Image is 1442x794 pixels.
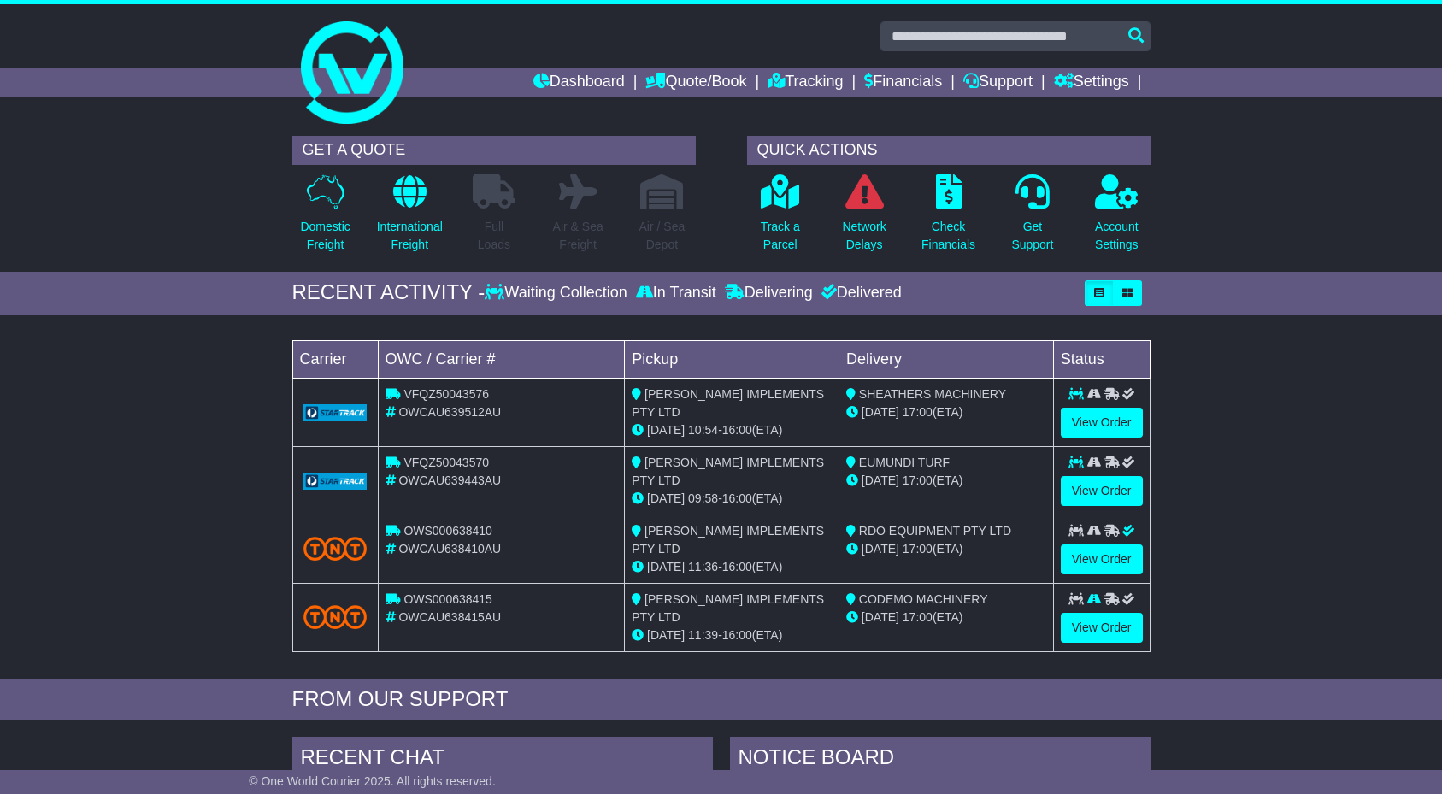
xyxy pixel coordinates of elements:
a: DomesticFreight [299,174,350,263]
img: GetCarrierServiceLogo [303,473,368,490]
span: [DATE] [862,542,899,556]
a: Track aParcel [760,174,801,263]
span: 16:00 [722,560,752,573]
p: Air & Sea Freight [553,218,603,254]
p: Domestic Freight [300,218,350,254]
div: NOTICE BOARD [730,737,1151,783]
div: - (ETA) [632,421,832,439]
span: VFQZ50043576 [403,387,489,401]
span: [DATE] [862,610,899,624]
a: AccountSettings [1094,174,1139,263]
div: Delivered [817,284,902,303]
span: 09:58 [688,491,718,505]
a: View Order [1061,476,1143,506]
img: GetCarrierServiceLogo [303,404,368,421]
span: OWS000638415 [403,592,492,606]
p: Get Support [1011,218,1053,254]
div: Waiting Collection [485,284,631,303]
span: OWS000638410 [403,524,492,538]
p: Network Delays [842,218,886,254]
td: Delivery [839,340,1053,378]
p: Check Financials [921,218,975,254]
span: 11:36 [688,560,718,573]
img: TNT_Domestic.png [303,605,368,628]
a: InternationalFreight [376,174,444,263]
td: OWC / Carrier # [378,340,625,378]
span: 17:00 [903,473,933,487]
span: VFQZ50043570 [403,456,489,469]
span: 16:00 [722,423,752,437]
div: QUICK ACTIONS [747,136,1151,165]
span: OWCAU639443AU [398,473,501,487]
td: Pickup [625,340,839,378]
span: [PERSON_NAME] IMPLEMENTS PTY LTD [632,456,824,487]
span: [PERSON_NAME] IMPLEMENTS PTY LTD [632,524,824,556]
p: Air / Sea Depot [639,218,686,254]
div: In Transit [632,284,721,303]
a: View Order [1061,613,1143,643]
span: 17:00 [903,405,933,419]
p: International Freight [377,218,443,254]
a: NetworkDelays [841,174,886,263]
div: FROM OUR SUPPORT [292,687,1151,712]
a: CheckFinancials [921,174,976,263]
span: 17:00 [903,610,933,624]
span: 17:00 [903,542,933,556]
span: [DATE] [862,473,899,487]
div: - (ETA) [632,626,832,644]
a: Support [963,68,1033,97]
div: GET A QUOTE [292,136,696,165]
a: Settings [1054,68,1129,97]
span: [PERSON_NAME] IMPLEMENTS PTY LTD [632,592,824,624]
span: 16:00 [722,491,752,505]
span: © One World Courier 2025. All rights reserved. [249,774,496,788]
a: Tracking [768,68,843,97]
td: Carrier [292,340,378,378]
span: [DATE] [862,405,899,419]
a: Dashboard [533,68,625,97]
p: Full Loads [473,218,515,254]
a: Quote/Book [645,68,746,97]
span: OWCAU639512AU [398,405,501,419]
div: (ETA) [846,403,1046,421]
div: (ETA) [846,609,1046,626]
div: RECENT CHAT [292,737,713,783]
span: [PERSON_NAME] IMPLEMENTS PTY LTD [632,387,824,419]
p: Account Settings [1095,218,1139,254]
a: Financials [864,68,942,97]
span: [DATE] [647,560,685,573]
span: OWCAU638410AU [398,542,501,556]
span: EUMUNDI TURF [859,456,950,469]
a: View Order [1061,544,1143,574]
div: Delivering [721,284,817,303]
span: SHEATHERS MACHINERY [859,387,1006,401]
span: 11:39 [688,628,718,642]
span: [DATE] [647,423,685,437]
span: 16:00 [722,628,752,642]
td: Status [1053,340,1150,378]
span: 10:54 [688,423,718,437]
a: View Order [1061,408,1143,438]
span: [DATE] [647,491,685,505]
div: RECENT ACTIVITY - [292,280,486,305]
a: GetSupport [1010,174,1054,263]
div: (ETA) [846,540,1046,558]
span: RDO EQUIPMENT PTY LTD [859,524,1011,538]
span: CODEMO MACHINERY [859,592,988,606]
div: - (ETA) [632,490,832,508]
div: (ETA) [846,472,1046,490]
span: OWCAU638415AU [398,610,501,624]
div: - (ETA) [632,558,832,576]
img: TNT_Domestic.png [303,537,368,560]
span: [DATE] [647,628,685,642]
p: Track a Parcel [761,218,800,254]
